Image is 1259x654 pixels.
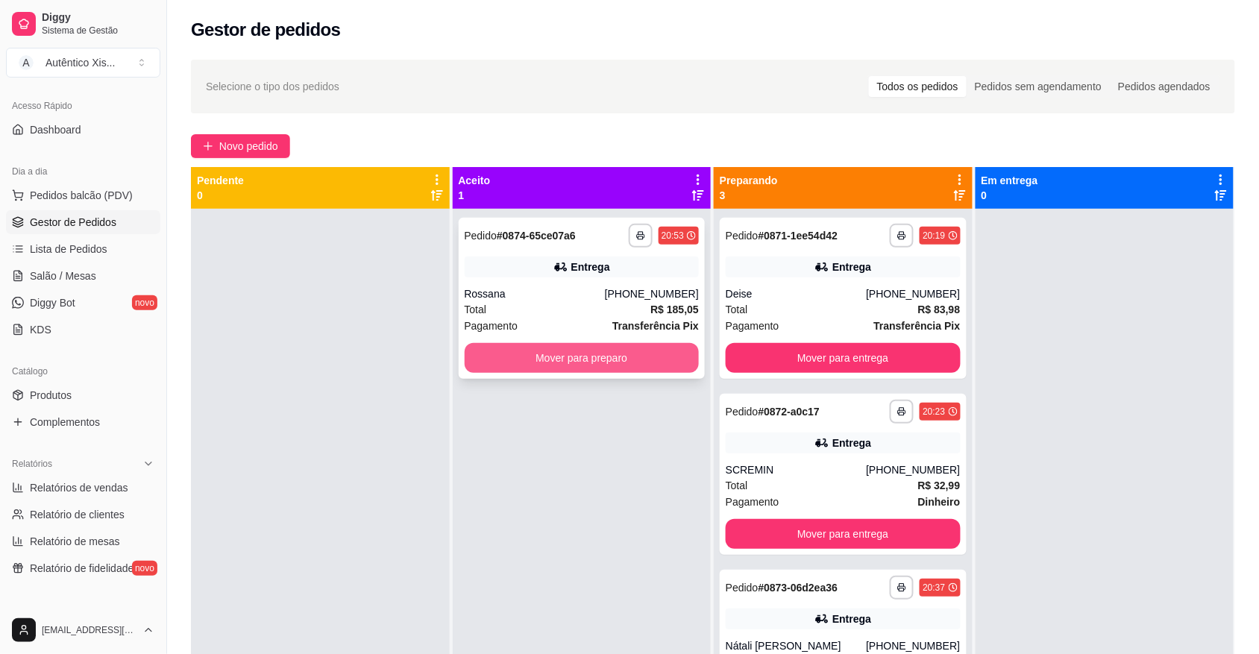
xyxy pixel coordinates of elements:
button: [EMAIL_ADDRESS][DOMAIN_NAME] [6,612,160,648]
button: Select a team [6,48,160,78]
div: Entrega [832,436,871,450]
div: Rossana [465,286,605,301]
span: Selecione o tipo dos pedidos [206,78,339,95]
p: 1 [459,188,491,203]
div: Catálogo [6,359,160,383]
h2: Gestor de pedidos [191,18,341,42]
span: Pedido [726,230,759,242]
span: Lista de Pedidos [30,242,107,257]
strong: # 0872-a0c17 [759,406,820,418]
a: DiggySistema de Gestão [6,6,160,42]
div: 20:23 [923,406,945,418]
div: Entrega [832,611,871,626]
a: Diggy Botnovo [6,291,160,315]
span: Diggy [42,11,154,25]
div: Entrega [571,260,610,274]
button: Novo pedido [191,134,290,158]
span: Gestor de Pedidos [30,215,116,230]
span: [EMAIL_ADDRESS][DOMAIN_NAME] [42,624,136,636]
a: Produtos [6,383,160,407]
a: Gestor de Pedidos [6,210,160,234]
p: 0 [197,188,244,203]
div: Nátali [PERSON_NAME] [726,638,866,653]
strong: Transferência Pix [874,320,961,332]
div: Acesso Rápido [6,94,160,118]
a: Relatório de mesas [6,529,160,553]
a: Relatório de fidelidadenovo [6,556,160,580]
a: Relatório de clientes [6,503,160,526]
strong: R$ 83,98 [918,304,961,315]
div: Deise [726,286,866,301]
div: Gerenciar [6,598,160,622]
span: KDS [30,322,51,337]
span: Pedido [726,582,759,594]
a: Lista de Pedidos [6,237,160,261]
div: 20:19 [923,230,945,242]
span: Dashboard [30,122,81,137]
div: 20:53 [662,230,684,242]
a: Salão / Mesas [6,264,160,288]
strong: Transferência Pix [612,320,699,332]
button: Mover para entrega [726,519,961,549]
span: Total [465,301,487,318]
div: [PHONE_NUMBER] [605,286,699,301]
span: Pagamento [465,318,518,334]
div: SCREMIN [726,462,866,477]
div: 20:37 [923,582,945,594]
div: [PHONE_NUMBER] [866,462,960,477]
span: plus [203,141,213,151]
span: Relatório de mesas [30,534,120,549]
strong: Dinheiro [918,496,961,508]
p: 0 [982,188,1038,203]
span: Relatório de fidelidade [30,561,134,576]
span: Relatórios [12,458,52,470]
p: Pendente [197,173,244,188]
a: Dashboard [6,118,160,142]
div: [PHONE_NUMBER] [866,286,960,301]
span: Relatório de clientes [30,507,125,522]
div: Entrega [832,260,871,274]
span: Novo pedido [219,138,278,154]
strong: # 0871-1ee54d42 [759,230,838,242]
div: [PHONE_NUMBER] [866,638,960,653]
p: 3 [720,188,778,203]
a: Complementos [6,410,160,434]
span: Pagamento [726,318,779,334]
p: Preparando [720,173,778,188]
span: Sistema de Gestão [42,25,154,37]
div: Pedidos sem agendamento [967,76,1110,97]
button: Pedidos balcão (PDV) [6,183,160,207]
span: Salão / Mesas [30,268,96,283]
span: Diggy Bot [30,295,75,310]
span: Total [726,301,748,318]
div: Pedidos agendados [1110,76,1219,97]
strong: R$ 185,05 [650,304,699,315]
span: Total [726,477,748,494]
span: Pedidos balcão (PDV) [30,188,133,203]
a: Relatórios de vendas [6,476,160,500]
a: KDS [6,318,160,342]
button: Mover para preparo [465,343,700,373]
span: Complementos [30,415,100,430]
span: A [19,55,34,70]
span: Pedido [726,406,759,418]
strong: # 0873-06d2ea36 [759,582,838,594]
span: Relatórios de vendas [30,480,128,495]
div: Todos os pedidos [869,76,967,97]
strong: # 0874-65ce07a6 [497,230,576,242]
p: Aceito [459,173,491,188]
div: Autêntico Xis ... [45,55,115,70]
div: Dia a dia [6,160,160,183]
strong: R$ 32,99 [918,480,961,491]
span: Pagamento [726,494,779,510]
button: Mover para entrega [726,343,961,373]
span: Pedido [465,230,497,242]
span: Produtos [30,388,72,403]
p: Em entrega [982,173,1038,188]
